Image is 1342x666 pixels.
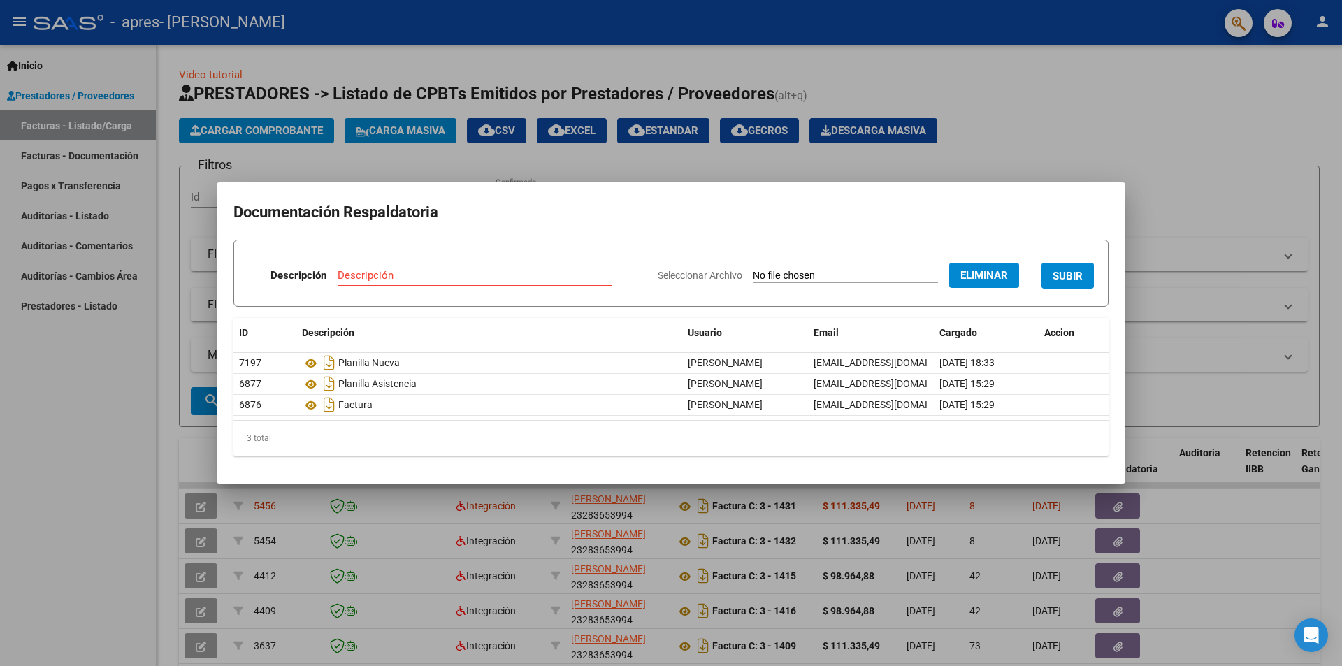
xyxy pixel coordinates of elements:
[814,399,969,410] span: [EMAIL_ADDRESS][DOMAIN_NAME]
[949,263,1019,288] button: Eliminar
[688,399,763,410] span: [PERSON_NAME]
[688,327,722,338] span: Usuario
[239,357,261,368] span: 7197
[233,318,296,348] datatable-header-cell: ID
[320,372,338,395] i: Descargar documento
[688,357,763,368] span: [PERSON_NAME]
[239,378,261,389] span: 6877
[302,393,677,416] div: Factura
[270,268,326,284] p: Descripción
[296,318,682,348] datatable-header-cell: Descripción
[814,327,839,338] span: Email
[233,421,1109,456] div: 3 total
[1044,327,1074,338] span: Accion
[814,357,969,368] span: [EMAIL_ADDRESS][DOMAIN_NAME]
[302,372,677,395] div: Planilla Asistencia
[320,393,338,416] i: Descargar documento
[658,270,742,281] span: Seleccionar Archivo
[1039,318,1109,348] datatable-header-cell: Accion
[939,378,995,389] span: [DATE] 15:29
[939,357,995,368] span: [DATE] 18:33
[939,327,977,338] span: Cargado
[688,378,763,389] span: [PERSON_NAME]
[682,318,808,348] datatable-header-cell: Usuario
[960,269,1008,282] span: Eliminar
[302,327,354,338] span: Descripción
[1053,270,1083,282] span: SUBIR
[239,327,248,338] span: ID
[1294,618,1328,652] div: Open Intercom Messenger
[302,352,677,374] div: Planilla Nueva
[239,399,261,410] span: 6876
[939,399,995,410] span: [DATE] 15:29
[1041,263,1094,289] button: SUBIR
[934,318,1039,348] datatable-header-cell: Cargado
[808,318,934,348] datatable-header-cell: Email
[814,378,969,389] span: [EMAIL_ADDRESS][DOMAIN_NAME]
[233,199,1109,226] h2: Documentación Respaldatoria
[320,352,338,374] i: Descargar documento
